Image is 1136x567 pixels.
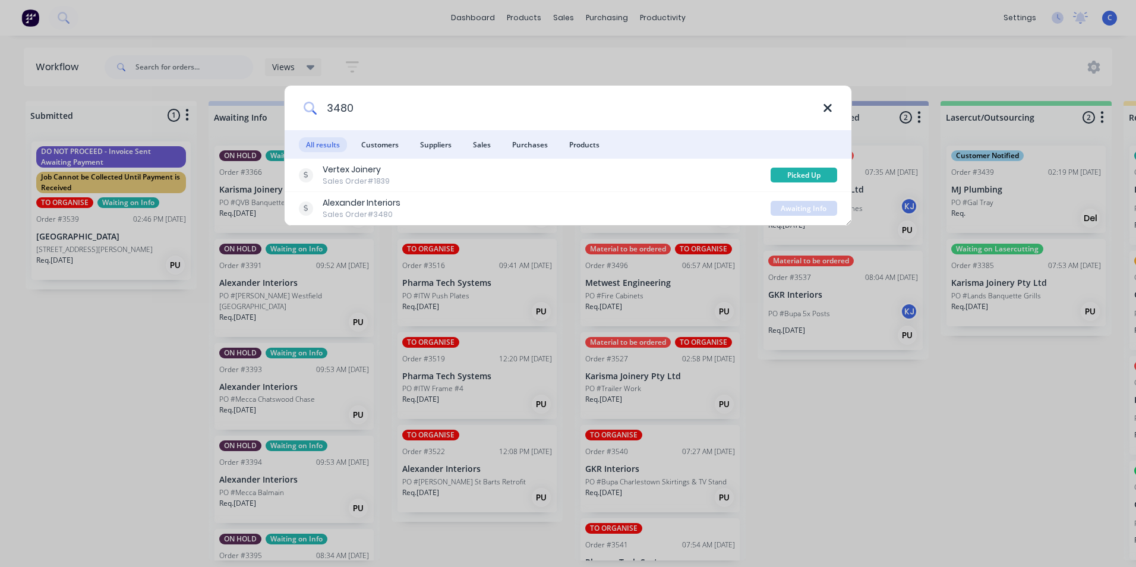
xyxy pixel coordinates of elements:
[299,137,347,152] span: All results
[413,137,459,152] span: Suppliers
[771,168,837,182] div: Picked Up
[466,137,498,152] span: Sales
[562,137,607,152] span: Products
[317,86,823,130] input: Start typing a customer or supplier name to create a new order...
[505,137,555,152] span: Purchases
[323,197,400,209] div: Alexander Interiors
[323,163,390,176] div: Vertex Joinery
[323,209,400,220] div: Sales Order #3480
[323,176,390,187] div: Sales Order #1839
[771,201,837,216] div: Awaiting Info
[354,137,406,152] span: Customers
